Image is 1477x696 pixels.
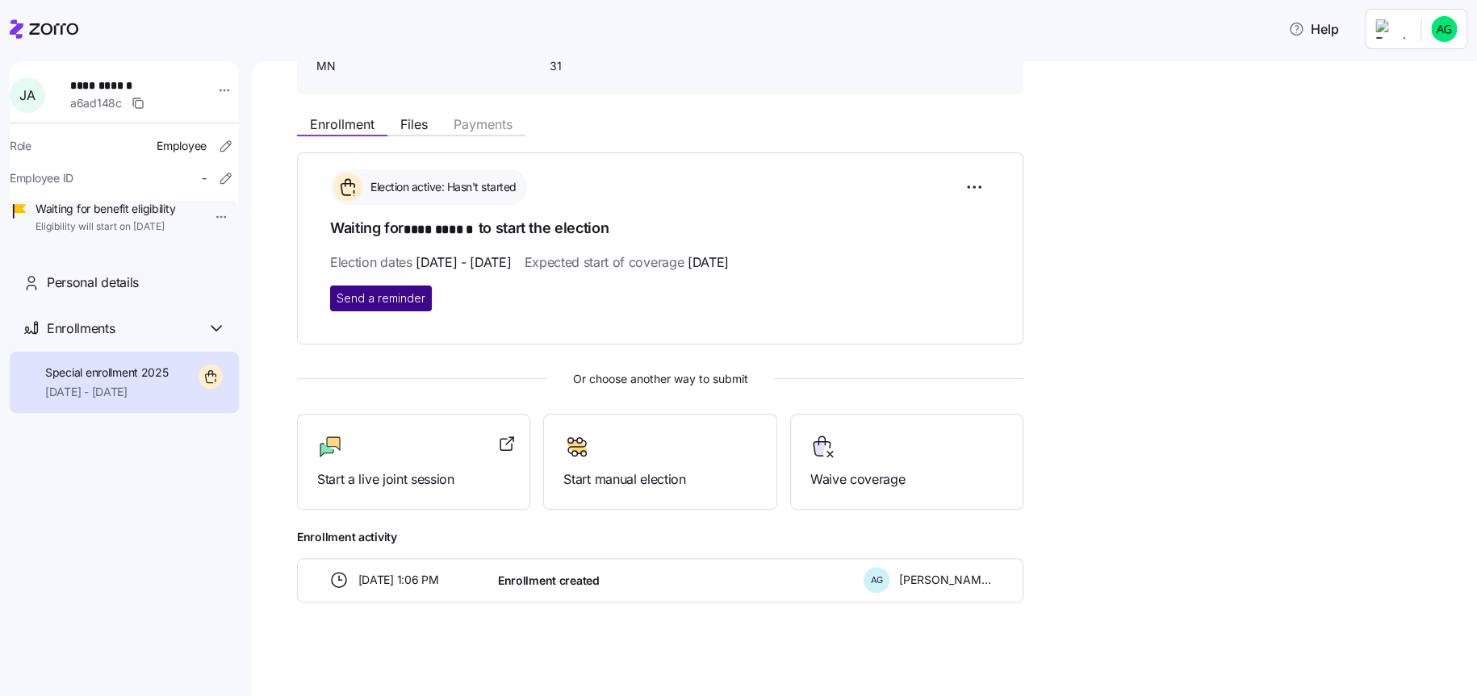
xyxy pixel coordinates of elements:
[870,576,883,585] span: A G
[498,573,600,589] span: Enrollment created
[70,95,122,111] span: a6ad148c
[330,285,432,311] button: Send a reminder
[47,273,139,293] span: Personal details
[550,58,712,74] span: 31
[563,469,756,490] span: Start manual election
[454,118,513,131] span: Payments
[524,252,728,273] span: Expected start of coverage
[416,252,511,273] span: [DATE] - [DATE]
[1275,13,1352,45] button: Help
[36,201,175,217] span: Waiting for benefit eligibility
[297,370,1023,388] span: Or choose another way to submit
[366,179,517,195] span: Election active: Hasn't started
[45,384,169,400] span: [DATE] - [DATE]
[45,365,169,381] span: Special enrollment 2025
[810,469,1003,490] span: Waive coverage
[400,118,428,131] span: Files
[899,572,991,588] span: [PERSON_NAME]
[337,290,425,306] span: Send a reminder
[330,252,511,273] span: Election dates
[297,529,1023,545] span: Enrollment activity
[317,469,510,490] span: Start a live joint session
[358,572,439,588] span: [DATE] 1:06 PM
[10,138,31,154] span: Role
[10,170,73,186] span: Employee ID
[310,118,374,131] span: Enrollment
[1288,19,1339,39] span: Help
[1375,19,1408,39] img: Employer logo
[688,252,729,273] span: [DATE]
[19,89,35,102] span: J A
[1431,16,1457,42] img: d553475d8374689f22e54354502039c2
[202,170,207,186] span: -
[330,218,990,240] h1: Waiting for to start the election
[157,138,207,154] span: Employee
[316,58,537,74] span: MN
[36,220,175,234] span: Eligibility will start on [DATE]
[47,319,115,339] span: Enrollments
